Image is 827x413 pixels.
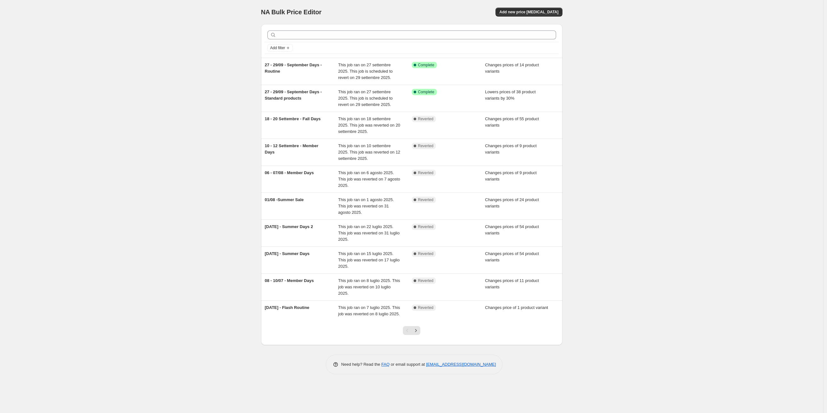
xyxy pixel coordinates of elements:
[485,278,539,289] span: Changes prices of 11 product variants
[265,62,322,74] span: 27 - 29/09 - September Days - Routine
[418,116,434,121] span: Reverted
[418,278,434,283] span: Reverted
[485,89,536,101] span: Lowers prices of 38 product variants by 30%
[485,170,537,181] span: Changes prices of 9 product variants
[485,224,539,235] span: Changes prices of 54 product variants
[338,224,400,242] span: This job ran on 22 luglio 2025. This job was reverted on 31 luglio 2025.
[418,224,434,229] span: Reverted
[267,44,293,52] button: Add filter
[270,45,285,50] span: Add filter
[338,89,393,107] span: This job ran on 27 settembre 2025. This job is scheduled to revert on 29 settembre 2025.
[499,10,558,15] span: Add new price [MEDICAL_DATA]
[485,197,539,208] span: Changes prices of 24 product variants
[261,9,322,16] span: NA Bulk Price Editor
[338,116,400,134] span: This job ran on 18 settembre 2025. This job was reverted on 20 settembre 2025.
[418,197,434,202] span: Reverted
[418,62,434,68] span: Complete
[265,197,304,202] span: 01/08 -Summer Sale
[265,143,318,154] span: 10 - 12 Settembre - Member Days
[381,362,390,367] a: FAQ
[485,251,539,262] span: Changes prices of 54 product variants
[485,62,539,74] span: Changes prices of 14 product variants
[265,116,321,121] span: 18 - 20 Settembre - Fall Days
[338,305,400,316] span: This job ran on 7 luglio 2025. This job was reverted on 8 luglio 2025.
[338,197,394,215] span: This job ran on 1 agosto 2025. This job was reverted on 31 agosto 2025.
[265,251,310,256] span: [DATE] - Summer Days
[390,362,426,367] span: or email support at
[265,224,313,229] span: [DATE] - Summer Days 2
[485,143,537,154] span: Changes prices of 9 product variants
[338,62,393,80] span: This job ran on 27 settembre 2025. This job is scheduled to revert on 29 settembre 2025.
[418,143,434,148] span: Reverted
[338,251,400,269] span: This job ran on 15 luglio 2025. This job was reverted on 17 luglio 2025.
[338,143,400,161] span: This job ran on 10 settembre 2025. This job was reverted on 12 settembre 2025.
[403,326,420,335] nav: Pagination
[426,362,496,367] a: [EMAIL_ADDRESS][DOMAIN_NAME]
[418,89,434,95] span: Complete
[341,362,382,367] span: Need help? Read the
[485,305,548,310] span: Changes price of 1 product variant
[418,305,434,310] span: Reverted
[338,170,400,188] span: This job ran on 6 agosto 2025. This job was reverted on 7 agosto 2025.
[265,305,310,310] span: [DATE] - Flash Routine
[418,251,434,256] span: Reverted
[265,278,314,283] span: 08 - 10/07 - Member Days
[411,326,420,335] button: Next
[485,116,539,128] span: Changes prices of 55 product variants
[418,170,434,175] span: Reverted
[338,278,400,296] span: This job ran on 8 luglio 2025. This job was reverted on 10 luglio 2025.
[265,170,314,175] span: 06 - 07/08 - Member Days
[496,8,562,16] button: Add new price [MEDICAL_DATA]
[265,89,322,101] span: 27 - 29/09 - September Days - Standard products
